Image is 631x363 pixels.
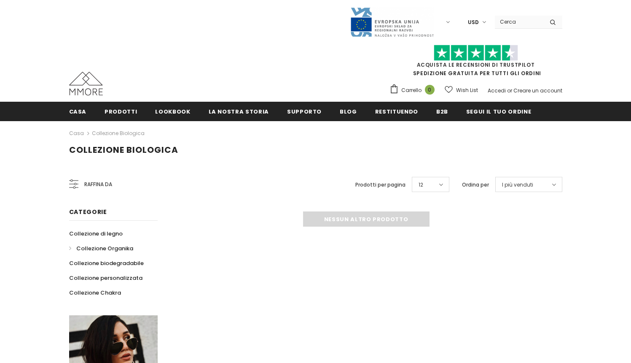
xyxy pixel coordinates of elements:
[155,102,190,121] a: Lookbook
[436,102,448,121] a: B2B
[419,181,423,189] span: 12
[502,181,533,189] span: I più venduti
[69,208,107,216] span: Categorie
[355,181,405,189] label: Prodotti per pagina
[340,102,357,121] a: Blog
[466,108,531,116] span: Segui il tuo ordine
[417,61,535,68] a: Acquista le recensioni di TrustPilot
[436,108,448,116] span: B2B
[69,72,103,95] img: Casi MMORE
[69,108,87,116] span: Casa
[287,108,322,116] span: supporto
[69,271,142,285] a: Collezione personalizzata
[69,144,178,156] span: Collezione biologica
[507,87,512,94] span: or
[69,259,144,267] span: Collezione biodegradabile
[69,274,142,282] span: Collezione personalizzata
[69,285,121,300] a: Collezione Chakra
[69,256,144,271] a: Collezione biodegradabile
[389,49,562,77] span: SPEDIZIONE GRATUITA PER TUTTI GLI ORDINI
[466,102,531,121] a: Segui il tuo ordine
[462,181,489,189] label: Ordina per
[445,83,478,98] a: Wish List
[69,128,84,138] a: Casa
[350,18,434,25] a: Javni Razpis
[92,130,145,137] a: Collezione biologica
[375,102,418,121] a: Restituendo
[69,241,133,256] a: Collezione Organika
[69,230,123,238] span: Collezione di legno
[105,108,137,116] span: Prodotti
[155,108,190,116] span: Lookbook
[350,7,434,38] img: Javni Razpis
[425,85,435,95] span: 0
[105,102,137,121] a: Prodotti
[340,108,357,116] span: Blog
[287,102,322,121] a: supporto
[69,289,121,297] span: Collezione Chakra
[76,244,133,252] span: Collezione Organika
[488,87,506,94] a: Accedi
[389,84,439,97] a: Carrello 0
[434,45,518,61] img: Fidati di Pilot Stars
[401,86,422,95] span: Carrello
[69,226,123,241] a: Collezione di legno
[209,108,269,116] span: La nostra storia
[513,87,562,94] a: Creare un account
[209,102,269,121] a: La nostra storia
[69,102,87,121] a: Casa
[468,18,479,27] span: USD
[84,180,112,189] span: Raffina da
[375,108,418,116] span: Restituendo
[456,86,478,95] span: Wish List
[495,16,543,28] input: Search Site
